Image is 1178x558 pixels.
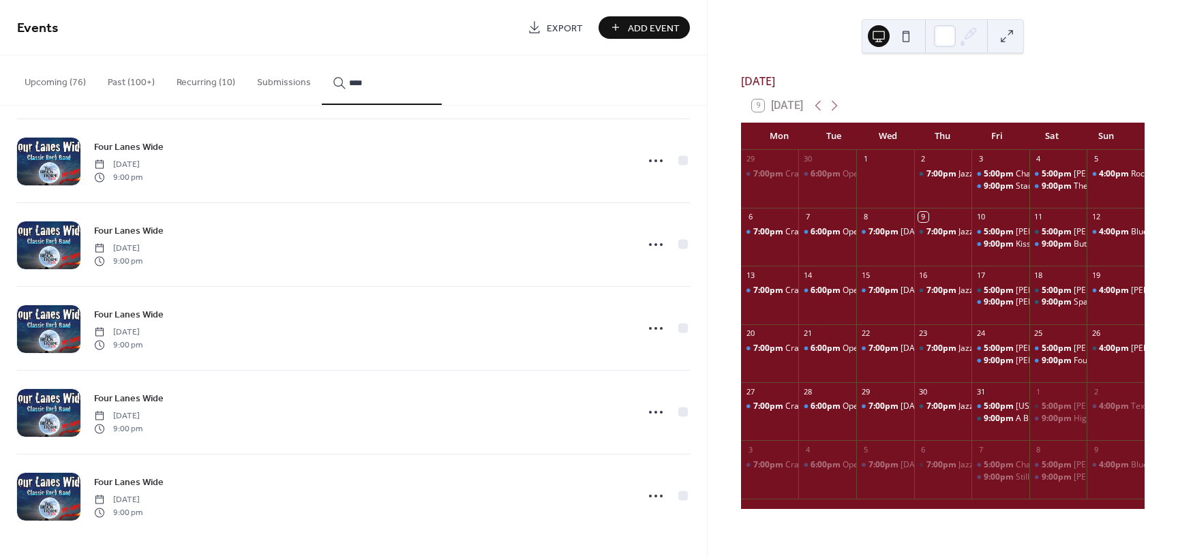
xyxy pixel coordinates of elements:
[1029,296,1087,308] div: Space Cadets
[1099,401,1131,412] span: 4:00pm
[918,386,928,397] div: 30
[1042,226,1074,238] span: 5:00pm
[1033,270,1044,280] div: 18
[1087,459,1145,471] div: Bluegrass Menagerie
[869,459,901,471] span: 7:00pm
[971,238,1029,250] div: Kissers!
[984,226,1016,238] span: 5:00pm
[918,154,928,164] div: 2
[1091,328,1101,339] div: 26
[984,401,1016,412] span: 5:00pm
[1016,226,1154,238] div: [PERSON_NAME] & [PERSON_NAME]
[1087,285,1145,296] div: Washboard Hank & The Wringers
[926,226,958,238] span: 7:00pm
[745,212,755,222] div: 6
[1016,355,1146,367] div: [PERSON_NAME] [PERSON_NAME]
[1099,459,1131,471] span: 4:00pm
[901,401,978,412] div: [DATE] Music Bingo!
[1042,343,1074,354] span: 5:00pm
[1029,181,1087,192] div: The Hippie Chicks
[94,224,164,238] span: Four Lanes Wide
[94,159,142,171] span: [DATE]
[1025,123,1079,150] div: Sat
[984,181,1016,192] span: 9:00pm
[1042,471,1074,483] span: 9:00pm
[1099,226,1131,238] span: 4:00pm
[753,168,785,180] span: 7:00pm
[811,226,843,238] span: 6:00pm
[246,55,322,104] button: Submissions
[1029,459,1087,471] div: Brennen Sloan
[860,386,871,397] div: 29
[843,343,963,354] div: Open Mic with [PERSON_NAME]
[798,343,856,354] div: Open Mic with Johann Burkhardt
[1087,168,1145,180] div: Rocky Islander
[811,168,843,180] span: 6:00pm
[976,212,986,222] div: 10
[971,226,1029,238] div: Victoria Yeh & Mike Graham
[856,226,914,238] div: Wednesday Music Bingo!
[1016,168,1068,180] div: Charlie Horse
[1042,238,1074,250] span: 9:00pm
[753,343,785,354] span: 7:00pm
[1029,168,1087,180] div: Brennen Sloan
[869,401,901,412] span: 7:00pm
[1016,285,1080,296] div: [PERSON_NAME]
[860,444,871,454] div: 5
[1087,401,1145,412] div: Tex Mudslide
[745,328,755,339] div: 20
[1042,296,1074,308] span: 9:00pm
[94,494,142,506] span: [DATE]
[918,212,928,222] div: 9
[94,339,142,351] span: 9:00 pm
[94,139,164,155] a: Four Lanes Wide
[798,285,856,296] div: Open Mic with Joslynn Burford
[976,444,986,454] div: 7
[984,238,1016,250] span: 9:00pm
[971,285,1029,296] div: Bob Butcher
[984,413,1016,424] span: 9:00pm
[802,386,813,397] div: 28
[971,459,1029,471] div: Charlie Horse
[97,55,166,104] button: Past (100+)
[753,401,785,412] span: 7:00pm
[1074,401,1138,412] div: [PERSON_NAME]
[17,15,59,42] span: Events
[1042,168,1074,180] span: 5:00pm
[958,285,1027,296] div: Jazz & Blues Night
[1074,168,1138,180] div: [PERSON_NAME]
[971,413,1029,424] div: A Black Horse Halloween
[971,296,1029,308] div: Jake Norris & The SideStreet Band
[984,355,1016,367] span: 9:00pm
[1033,212,1044,222] div: 11
[861,123,916,150] div: Wed
[984,296,1016,308] span: 9:00pm
[901,459,978,471] div: [DATE] Music Bingo!
[869,285,901,296] span: 7:00pm
[856,343,914,354] div: Wednesday Music Bingo!
[984,459,1016,471] span: 5:00pm
[798,401,856,412] div: Open Mic with Joslynn Burford
[741,343,799,354] div: Crash and Burn
[811,343,843,354] span: 6:00pm
[1074,296,1126,308] div: Space Cadets
[785,343,845,354] div: Crash and Burn
[94,410,142,422] span: [DATE]
[976,270,986,280] div: 17
[1029,238,1087,250] div: Butter's Black Horse Debut!
[785,401,845,412] div: Crash and Burn
[785,459,845,471] div: Crash and Burn
[753,459,785,471] span: 7:00pm
[1033,444,1044,454] div: 8
[752,123,806,150] div: Mon
[1074,285,1138,296] div: [PERSON_NAME]
[926,401,958,412] span: 7:00pm
[843,285,963,296] div: Open Mic with [PERSON_NAME]
[958,401,1027,412] div: Jazz & Blues Night
[802,154,813,164] div: 30
[1087,343,1145,354] div: Steve Stacey
[1074,226,1138,238] div: [PERSON_NAME]
[94,390,164,406] a: Four Lanes Wide
[1029,343,1087,354] div: Emily Burgess
[94,308,164,322] span: Four Lanes Wide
